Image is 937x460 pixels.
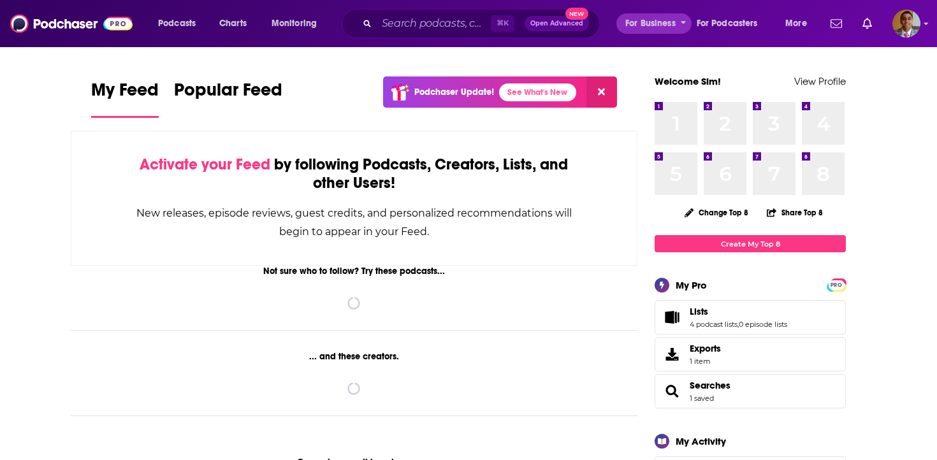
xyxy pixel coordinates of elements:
[91,79,159,108] span: My Feed
[690,306,708,317] span: Lists
[676,279,707,291] div: My Pro
[71,351,637,362] div: ... and these creators.
[499,83,576,101] a: See What's New
[140,155,270,174] span: Activate your Feed
[739,320,787,329] a: 0 episode lists
[491,15,514,32] span: ⌘ K
[135,204,573,241] div: New releases, episode reviews, guest credits, and personalized recommendations will begin to appe...
[737,320,739,329] span: ,
[690,394,714,403] a: 1 saved
[174,79,282,118] a: Popular Feed
[659,308,685,326] a: Lists
[690,343,721,354] span: Exports
[655,75,721,87] a: Welcome Sim!
[655,235,846,252] a: Create My Top 8
[785,15,807,32] span: More
[414,87,494,97] p: Podchaser Update!
[10,11,133,36] img: Podchaser - Follow, Share and Rate Podcasts
[655,337,846,371] a: Exports
[892,10,920,38] span: Logged in as simaulakh21
[690,357,721,366] span: 1 item
[688,13,776,34] button: open menu
[857,13,877,34] a: Show notifications dropdown
[135,155,573,192] div: by following Podcasts, Creators, Lists, and other Users!
[272,15,317,32] span: Monitoring
[71,266,637,277] div: Not sure who to follow? Try these podcasts...
[829,280,844,290] span: PRO
[690,380,730,391] a: Searches
[655,300,846,334] span: Lists
[676,435,726,447] div: My Activity
[825,13,847,34] a: Show notifications dropdown
[616,13,692,34] button: open menu
[892,10,920,38] img: User Profile
[766,200,824,225] button: Share Top 8
[174,79,282,108] span: Popular Feed
[655,374,846,408] span: Searches
[690,320,737,329] a: 4 podcast lists
[690,306,787,317] a: Lists
[659,345,685,363] span: Exports
[219,15,247,32] span: Charts
[530,20,583,27] span: Open Advanced
[211,13,254,34] a: Charts
[149,13,212,34] button: open menu
[565,8,588,20] span: New
[158,15,196,32] span: Podcasts
[377,13,491,34] input: Search podcasts, credits, & more...
[829,280,844,289] a: PRO
[659,382,685,400] a: Searches
[263,13,333,34] button: open menu
[625,15,676,32] span: For Business
[91,79,159,118] a: My Feed
[525,16,589,31] button: Open AdvancedNew
[892,10,920,38] button: Show profile menu
[697,15,758,32] span: For Podcasters
[794,75,846,87] a: View Profile
[776,13,823,34] button: open menu
[354,9,612,38] div: Search podcasts, credits, & more...
[677,205,756,220] button: Change Top 8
